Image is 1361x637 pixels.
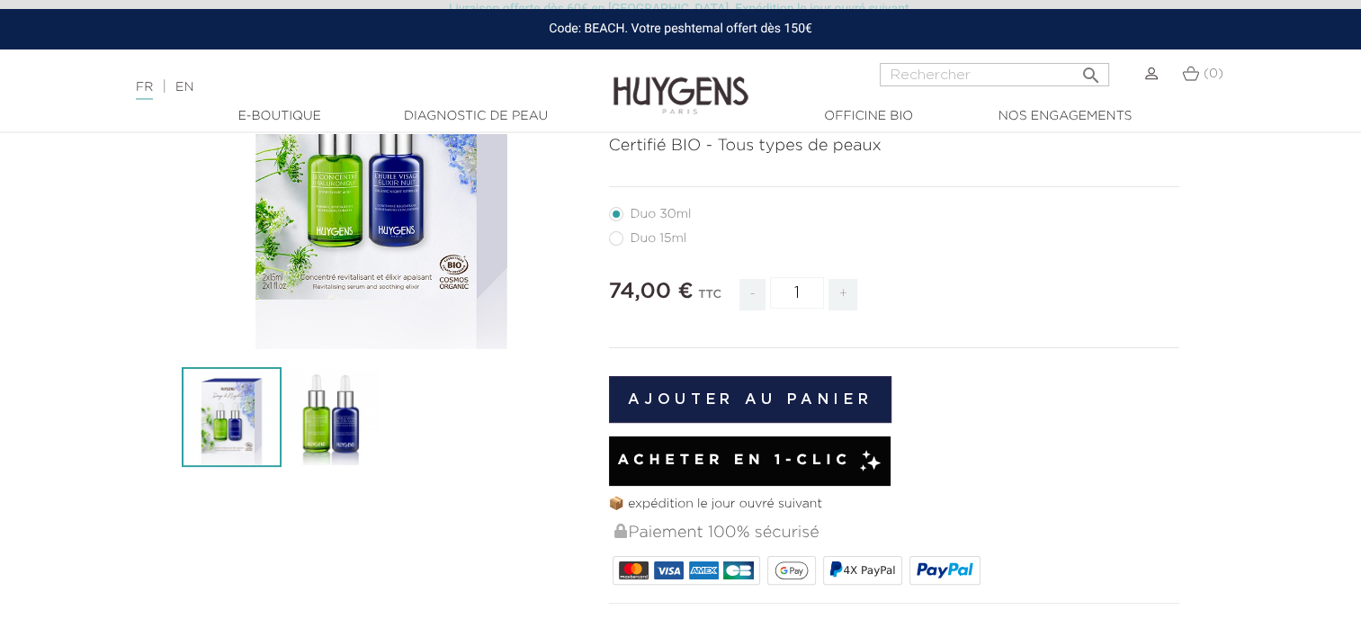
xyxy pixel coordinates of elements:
[127,76,553,98] div: |
[739,279,765,310] span: -
[613,48,748,117] img: Huygens
[723,561,753,579] img: CB_NATIONALE
[609,281,694,302] span: 74,00 €
[609,134,1180,158] p: Certifié BIO - Tous types de peaux
[770,277,824,309] input: Quantité
[654,561,684,579] img: VISA
[614,524,627,538] img: Paiement 100% sécurisé
[619,561,649,579] img: MASTERCARD
[613,514,1180,552] div: Paiement 100% sécurisé
[880,63,1109,86] input: Rechercher
[689,561,719,579] img: AMEX
[779,107,959,126] a: Officine Bio
[190,107,370,126] a: E-Boutique
[609,376,892,423] button: Ajouter au panier
[609,495,1180,514] p: 📦 expédition le jour ouvré suivant
[1075,58,1107,82] button: 
[828,279,857,310] span: +
[843,564,895,577] span: 4X PayPal
[609,231,709,246] label: Duo 15ml
[775,561,809,579] img: google_pay
[1204,67,1223,80] span: (0)
[175,81,193,94] a: EN
[698,275,721,324] div: TTC
[282,367,381,467] img: Le Duo Jour & Nuit
[609,207,713,221] label: Duo 30ml
[1080,59,1102,81] i: 
[386,107,566,126] a: Diagnostic de peau
[136,81,153,100] a: FR
[975,107,1155,126] a: Nos engagements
